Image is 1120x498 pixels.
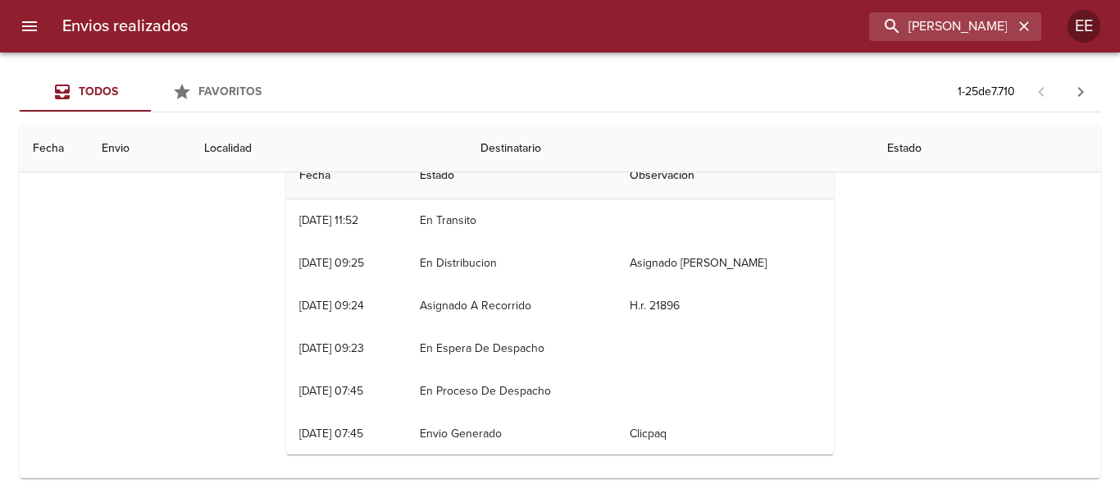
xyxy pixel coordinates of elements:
div: [DATE] 09:24 [299,299,364,313]
td: Clicpaq [617,413,834,455]
td: Asignado A Recorrido [407,285,616,327]
span: Pagina siguiente [1061,72,1100,112]
div: [DATE] 09:25 [299,256,364,270]
table: Tabla de seguimiento [286,153,834,455]
th: Estado [874,126,1100,172]
div: Tabs Envios [20,72,282,112]
div: [DATE] 07:45 [299,384,363,398]
span: Favoritos [198,85,262,98]
span: Todos [79,85,118,98]
input: buscar [869,12,1013,41]
td: En Espera De Despacho [407,327,616,370]
div: Abrir información de usuario [1068,10,1100,43]
th: Fecha [286,153,407,199]
td: H.r. 21896 [617,285,834,327]
td: En Proceso De Despacho [407,370,616,413]
th: Fecha [20,126,89,172]
td: Asignado [PERSON_NAME] [617,242,834,285]
div: [DATE] 09:23 [299,341,364,355]
div: EE [1068,10,1100,43]
h6: Envios realizados [62,13,188,39]
div: [DATE] 11:52 [299,213,358,227]
th: Envio [89,126,191,172]
td: En Transito [407,199,616,242]
td: Envio Generado [407,413,616,455]
span: Pagina anterior [1022,83,1061,99]
div: [DATE] 07:45 [299,427,363,441]
p: 1 - 25 de 7.710 [958,84,1015,100]
th: Localidad [191,126,467,172]
button: menu [10,7,49,46]
th: Destinatario [467,126,875,172]
th: Observacion [617,153,834,199]
td: En Distribucion [407,242,616,285]
th: Estado [407,153,616,199]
